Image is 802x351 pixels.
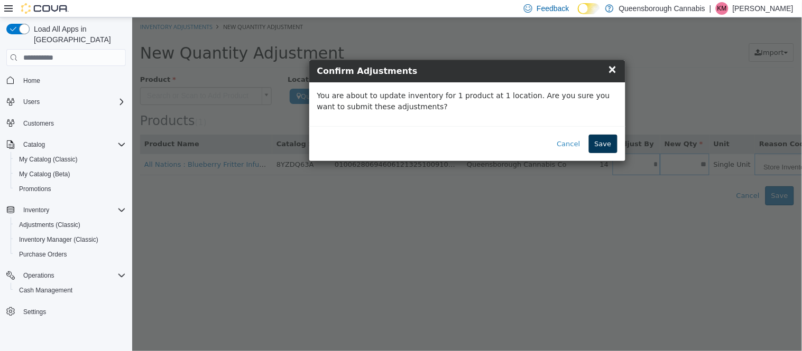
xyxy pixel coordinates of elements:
span: Feedback [537,3,569,14]
div: Kioko Mayede [716,2,729,15]
p: You are about to update inventory for 1 product at 1 location. Are you sure you want to submit th... [185,73,485,95]
button: Customers [2,116,130,131]
p: [PERSON_NAME] [733,2,794,15]
a: Adjustments (Classic) [15,219,85,231]
span: Customers [19,117,126,130]
span: Inventory Manager (Classic) [19,235,98,244]
span: Home [23,77,40,85]
button: Cancel [419,117,454,136]
span: Cash Management [15,284,126,297]
button: My Catalog (Classic) [11,152,130,167]
span: Catalog [19,138,126,151]
a: Inventory Manager (Classic) [15,233,103,246]
button: Inventory [19,204,53,216]
button: Inventory [2,203,130,217]
button: Promotions [11,182,130,196]
button: Catalog [19,138,49,151]
button: Operations [2,268,130,283]
input: Dark Mode [578,3,600,14]
span: Operations [19,269,126,282]
span: KM [717,2,727,15]
button: Adjustments (Classic) [11,217,130,232]
button: Save [457,117,485,136]
span: Home [19,73,126,87]
span: My Catalog (Classic) [15,153,126,166]
a: My Catalog (Classic) [15,153,82,166]
button: Inventory Manager (Classic) [11,232,130,247]
p: | [709,2,712,15]
button: Users [2,94,130,109]
span: Inventory Manager (Classic) [15,233,126,246]
span: Customers [23,119,54,128]
span: Load All Apps in [GEOGRAPHIC_DATA] [30,24,126,45]
a: Cash Management [15,284,77,297]
p: Queensborough Cannabis [619,2,705,15]
a: Customers [19,117,58,130]
span: Cash Management [19,286,72,295]
button: Settings [2,304,130,319]
h4: Confirm Adjustments [185,48,485,60]
span: Purchase Orders [15,248,126,261]
a: Promotions [15,183,56,195]
button: Catalog [2,137,130,152]
span: Settings [23,308,46,316]
button: Cash Management [11,283,130,298]
span: Inventory [23,206,49,214]
span: Users [19,96,126,108]
img: Cova [21,3,69,14]
button: Home [2,72,130,88]
a: My Catalog (Beta) [15,168,75,181]
span: My Catalog (Classic) [19,155,78,164]
span: My Catalog (Beta) [19,170,70,178]
button: Users [19,96,44,108]
span: Purchase Orders [19,250,67,259]
span: Users [23,98,40,106]
a: Purchase Orders [15,248,71,261]
nav: Complex example [6,68,126,347]
span: Inventory [19,204,126,216]
span: Adjustments (Classic) [19,221,80,229]
button: My Catalog (Beta) [11,167,130,182]
span: Settings [19,305,126,318]
span: Promotions [15,183,126,195]
span: Promotions [19,185,51,193]
span: × [476,45,485,58]
a: Settings [19,306,50,318]
a: Home [19,74,44,87]
span: Operations [23,271,54,280]
span: Catalog [23,140,45,149]
span: My Catalog (Beta) [15,168,126,181]
span: Adjustments (Classic) [15,219,126,231]
button: Operations [19,269,59,282]
button: Purchase Orders [11,247,130,262]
